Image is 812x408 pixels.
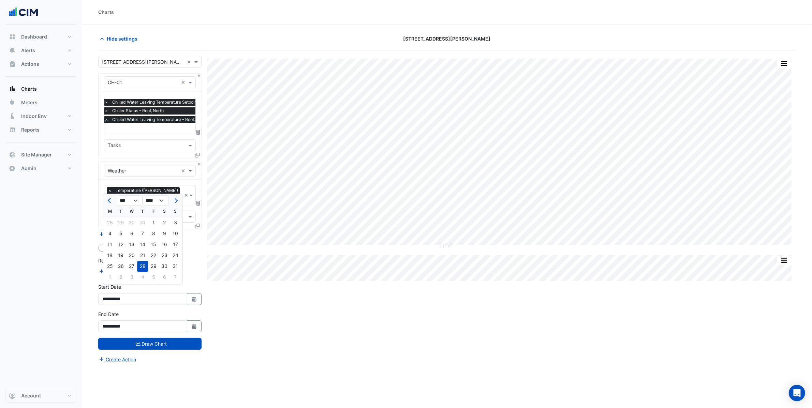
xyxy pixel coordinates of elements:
[115,250,126,261] div: Tuesday, August 19, 2025
[187,58,193,65] span: Clear
[195,223,200,229] span: Clone Favourites and Tasks from this Equipment to other Equipment
[9,151,16,158] app-icon: Site Manager
[181,167,187,174] span: Clear
[104,217,115,228] div: 28
[159,261,170,272] div: 30
[104,261,115,272] div: Monday, August 25, 2025
[170,272,181,283] div: Sunday, September 7, 2025
[21,47,35,54] span: Alerts
[115,228,126,239] div: 5
[170,261,181,272] div: 31
[137,272,148,283] div: 4
[115,217,126,228] div: 29
[106,195,114,206] button: Previous month
[107,141,121,150] div: Tasks
[159,250,170,261] div: 23
[21,126,40,133] span: Reports
[126,239,137,250] div: Wednesday, August 13, 2025
[159,206,170,217] div: S
[104,250,115,261] div: Monday, August 18, 2025
[148,206,159,217] div: F
[148,239,159,250] div: 15
[148,228,159,239] div: 8
[126,228,137,239] div: Wednesday, August 6, 2025
[110,107,165,114] span: Chiller Status - Roof, North
[104,250,115,261] div: 18
[137,228,148,239] div: 7
[148,228,159,239] div: Friday, August 8, 2025
[5,30,76,44] button: Dashboard
[170,228,181,239] div: 10
[170,261,181,272] div: Sunday, August 31, 2025
[126,206,137,217] div: W
[137,239,148,250] div: 14
[103,99,109,106] span: ×
[115,239,126,250] div: 12
[9,113,16,120] app-icon: Indoor Env
[126,261,137,272] div: Wednesday, August 27, 2025
[159,217,170,228] div: Saturday, August 2, 2025
[21,61,39,67] span: Actions
[115,261,126,272] div: Tuesday, August 26, 2025
[107,187,113,194] span: ×
[148,272,159,283] div: Friday, September 5, 2025
[777,256,791,265] button: More Options
[170,217,181,228] div: 3
[104,261,115,272] div: 25
[137,217,148,228] div: Thursday, July 31, 2025
[191,296,197,302] fa-icon: Select Date
[115,250,126,261] div: 19
[184,192,189,199] span: Clear
[5,148,76,162] button: Site Manager
[104,239,115,250] div: 11
[126,250,137,261] div: 20
[159,250,170,261] div: Saturday, August 23, 2025
[104,272,115,283] div: 1
[98,257,134,264] label: Reference Lines
[107,35,137,42] span: Hide settings
[171,195,179,206] button: Next month
[148,217,159,228] div: 1
[159,228,170,239] div: Saturday, August 9, 2025
[137,239,148,250] div: Thursday, August 14, 2025
[195,152,200,158] span: Clone Favourites and Tasks from this Equipment to other Equipment
[21,33,47,40] span: Dashboard
[115,206,126,217] div: T
[21,392,41,399] span: Account
[5,57,76,71] button: Actions
[5,162,76,175] button: Admin
[9,47,16,54] app-icon: Alerts
[126,250,137,261] div: Wednesday, August 20, 2025
[126,261,137,272] div: 27
[98,9,114,16] div: Charts
[170,272,181,283] div: 7
[170,239,181,250] div: Sunday, August 17, 2025
[159,272,170,283] div: Saturday, September 6, 2025
[170,250,181,261] div: Sunday, August 24, 2025
[195,129,202,135] span: Choose Function
[170,217,181,228] div: Sunday, August 3, 2025
[137,250,148,261] div: Thursday, August 21, 2025
[148,217,159,228] div: Friday, August 1, 2025
[21,151,52,158] span: Site Manager
[148,272,159,283] div: 5
[98,267,149,275] button: Add Reference Line
[143,196,168,206] select: Select year
[126,272,137,283] div: 3
[159,261,170,272] div: Saturday, August 30, 2025
[191,323,197,329] fa-icon: Select Date
[110,99,225,106] span: Chilled Water Leaving Temperature Setpoint - Roof, North
[5,389,76,403] button: Account
[197,162,201,166] button: Close
[137,217,148,228] div: 31
[148,250,159,261] div: Friday, August 22, 2025
[159,272,170,283] div: 6
[98,230,139,238] button: Add Equipment
[148,250,159,261] div: 22
[170,239,181,250] div: 17
[126,272,137,283] div: Wednesday, September 3, 2025
[98,311,119,318] label: End Date
[115,217,126,228] div: Tuesday, July 29, 2025
[148,261,159,272] div: 29
[777,59,791,68] button: More Options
